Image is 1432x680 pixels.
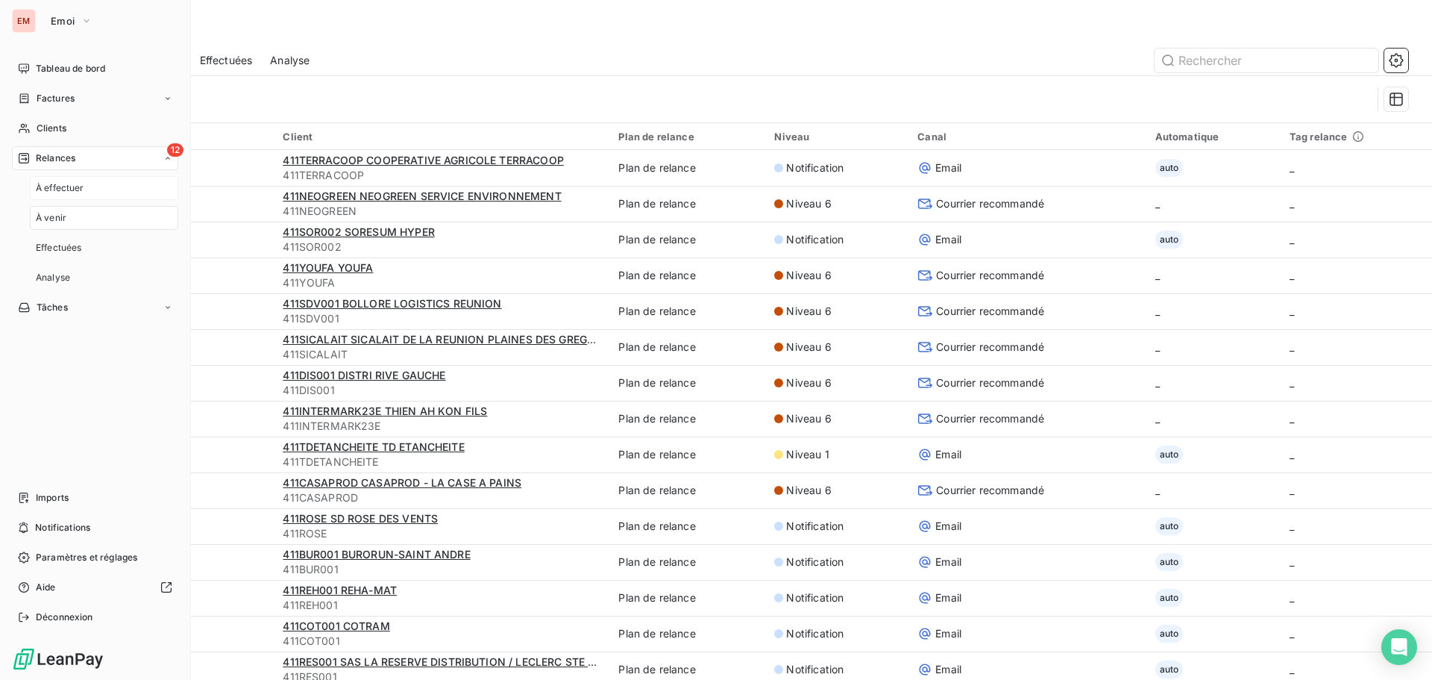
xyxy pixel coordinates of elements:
span: 411SOR002 SORESUM HYPER [283,225,434,238]
span: Email [935,626,961,641]
span: À effectuer [36,181,84,195]
span: 411DIS001 [283,383,600,398]
span: Notification [786,626,844,641]
span: Paramètres et réglages [36,551,137,564]
input: Rechercher [1155,49,1378,72]
span: _ [1155,340,1160,353]
span: _ [1290,520,1294,532]
span: Relances [36,152,75,165]
span: Email [935,160,961,175]
span: Déconnexion [36,611,93,624]
td: Plan de relance [609,293,765,329]
span: _ [1155,305,1160,317]
span: auto [1155,553,1184,571]
span: 411REH001 [283,598,600,613]
span: 411COT001 COTRAM [283,620,389,632]
span: 411SOR002 [283,240,600,255]
span: 411SICALAIT [283,347,600,362]
span: _ [1290,484,1294,496]
span: Notification [786,232,844,247]
span: À venir [36,211,66,225]
span: _ [1290,340,1294,353]
span: _ [1290,663,1294,676]
span: _ [1155,484,1160,496]
span: Email [935,662,961,677]
span: 411NEOGREEN NEOGREEN SERVICE ENVIRONNEMENT [283,190,561,202]
td: Plan de relance [609,508,765,544]
span: Courrier recommandé [936,268,1044,283]
span: 411CASAPROD CASAPROD - LA CASE A PAINS [283,476,521,489]
span: 411RES001 SAS LA RESERVE DISTRIBUTION / LECLERC STE MARIE [283,655,621,668]
span: Niveau 6 [786,375,831,390]
span: 411TDETANCHEITE [283,455,600,470]
span: 411COT001 [283,634,600,649]
span: 411SDV001 BOLLORE LOGISTICS REUNION [283,297,501,310]
span: 411CASAPROD [283,490,600,505]
span: 411YOUFA [283,275,600,290]
span: _ [1290,161,1294,174]
span: Tâches [37,301,68,314]
div: Automatique [1155,131,1272,143]
span: Email [935,590,961,605]
span: auto [1155,661,1184,679]
span: 411SICALAIT SICALAIT DE LA REUNION PLAINES DES GREGUES [283,333,607,346]
span: Tag relance [1290,131,1364,143]
span: 411YOUFA YOUFA [283,261,373,274]
span: _ [1290,448,1294,461]
span: Niveau 6 [786,196,831,211]
span: auto [1155,231,1184,249]
span: Courrier recommandé [936,483,1044,498]
td: Plan de relance [609,472,765,508]
span: 411INTERMARK23E THIEN AH KON FILS [283,405,487,417]
a: Aide [12,575,178,599]
span: Email [935,232,961,247]
div: Plan de relance [618,131,756,143]
div: Niveau [774,131,899,143]
span: 411TERRACOOP [283,168,600,183]
td: Plan de relance [609,365,765,401]
span: Notification [786,160,844,175]
span: Courrier recommandé [936,196,1044,211]
span: Effectuées [200,53,253,68]
td: Plan de relance [609,437,765,472]
span: 411SDV001 [283,311,600,326]
span: 411TERRACOOP COOPERATIVE AGRICOLE TERRACOOP [283,154,563,166]
td: Plan de relance [609,329,765,365]
td: Plan de relance [609,222,765,258]
td: Plan de relance [609,580,765,616]
span: 411BUR001 BURORUN-SAINT ANDRE [283,548,470,561]
div: EM [12,9,36,33]
span: Email [935,519,961,534]
span: Tableau de bord [36,62,105,75]
span: _ [1290,305,1294,317]
span: Analyse [36,271,70,284]
span: 411BUR001 [283,562,600,577]
td: Plan de relance [609,186,765,222]
span: _ [1290,412,1294,425]
span: _ [1290,555,1294,568]
span: Email [935,447,961,462]
span: _ [1290,197,1294,210]
span: Notifications [35,521,90,534]
span: 12 [167,143,183,157]
span: 411REH001 REHA-MAT [283,584,397,596]
span: Niveau 1 [786,447,829,462]
img: Logo LeanPay [12,647,104,671]
span: 411ROSE SD ROSE DES VENTS [283,512,438,525]
span: Courrier recommandé [936,375,1044,390]
span: _ [1290,233,1294,246]
td: Plan de relance [609,258,765,293]
span: auto [1155,446,1184,464]
span: Notification [786,555,844,570]
span: auto [1155,625,1184,643]
span: Aide [36,581,56,594]
span: _ [1155,269,1160,281]
span: 411TDETANCHEITE TD ETANCHEITE [283,440,464,453]
span: _ [1290,591,1294,604]
span: auto [1155,589,1184,607]
span: Niveau 6 [786,304,831,319]
span: 411DIS001 DISTRI RIVE GAUCHE [283,369,445,381]
span: _ [1155,412,1160,425]
span: auto [1155,159,1184,177]
td: Plan de relance [609,150,765,186]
